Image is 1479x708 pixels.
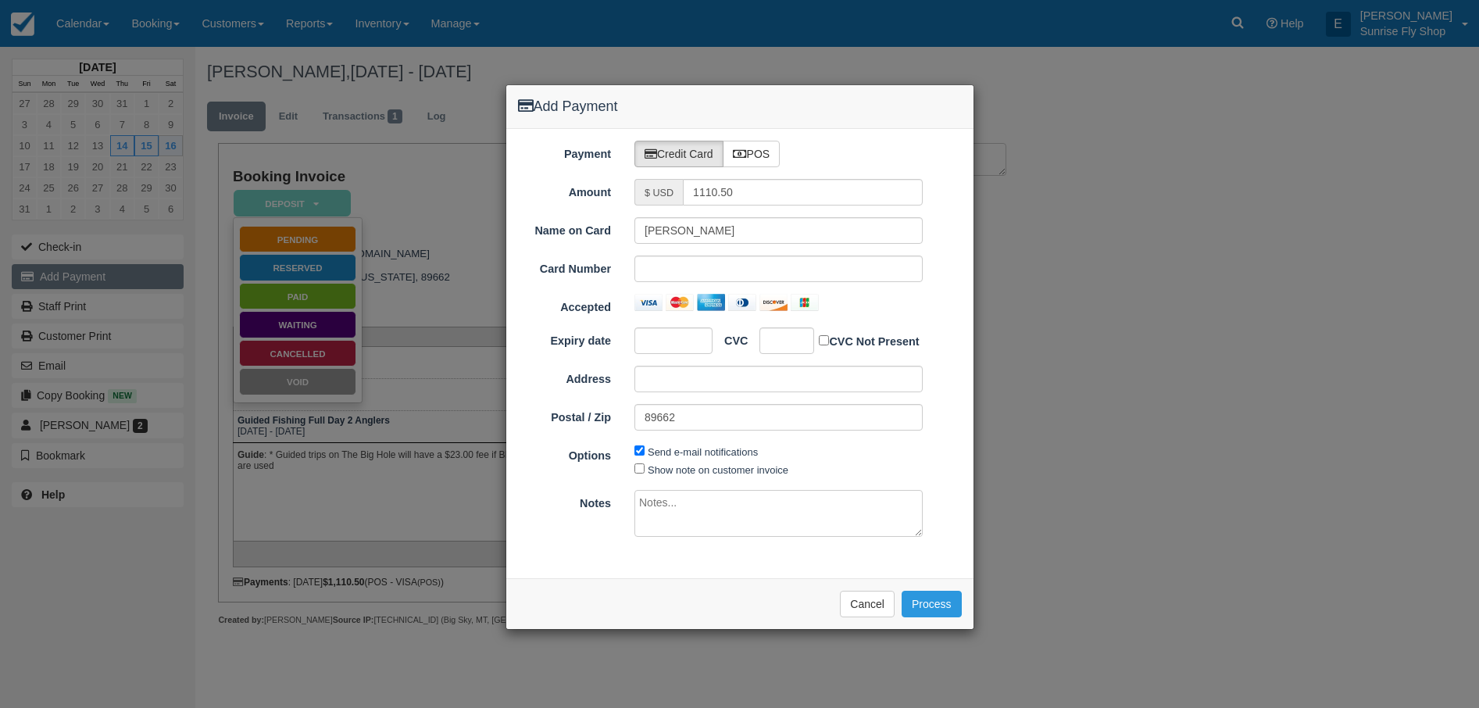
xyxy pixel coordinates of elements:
input: Valid amount required. [683,179,923,206]
label: Send e-mail notifications [648,446,758,458]
h4: Add Payment [518,97,962,117]
label: Address [506,366,623,388]
button: Cancel [840,591,895,617]
label: CVC [713,327,748,349]
input: CVC Not Present [819,335,829,345]
label: Notes [506,490,623,512]
button: Process [902,591,962,617]
label: Credit Card [634,141,723,167]
label: Postal / Zip [506,404,623,426]
label: Expiry date [506,327,623,349]
label: Name on Card [506,217,623,239]
label: Options [506,442,623,464]
label: Show note on customer invoice [648,464,788,476]
label: Card Number [506,256,623,277]
small: $ USD [645,188,673,198]
label: Payment [506,141,623,163]
label: Accepted [506,294,623,316]
label: Amount [506,179,623,201]
label: POS [723,141,781,167]
label: CVC Not Present [819,332,919,350]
